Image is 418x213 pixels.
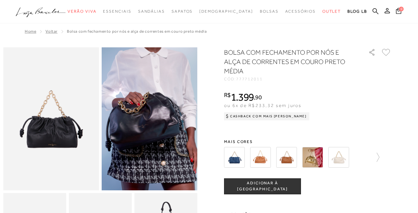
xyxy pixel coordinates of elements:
[224,48,349,76] h1: BOLSA COM FECHAMENTO POR NÓS E ALÇA DE CORRENTES EM COURO PRETO MÉDIA
[172,5,193,18] a: noSubCategoriesText
[285,5,316,18] a: noSubCategoriesText
[224,180,301,192] span: ADICIONAR À [GEOGRAPHIC_DATA]
[138,9,165,14] span: Sandálias
[224,147,245,168] img: BOLSA COM FECHAMENTO POR NÓS E ALÇA DE CORRENTES EM COURO AZUL DENIM MÉDIA
[224,112,309,120] div: Cashback com Mais [PERSON_NAME]
[224,178,301,194] button: ADICIONAR À [GEOGRAPHIC_DATA]
[102,47,197,190] img: image
[224,92,231,98] i: R$
[138,5,165,18] a: noSubCategoriesText
[328,147,349,168] img: BOLSA COM FECHAMENTO POR NÓS E ALÇA DE CORRENTES EM COURO OFF WHITE MÉDIA
[199,9,253,14] span: [DEMOGRAPHIC_DATA]
[68,9,96,14] span: Verão Viva
[260,9,279,14] span: Bolsas
[255,94,262,101] span: 90
[260,5,279,18] a: noSubCategoriesText
[302,147,323,168] img: BOLSA COM FECHAMENTO POR NÓS E ALÇA DE CORRENTES EM COURO DOURADO MÉDIA
[347,5,367,18] a: BLOG LB
[224,77,358,81] div: CÓD:
[285,9,316,14] span: Acessórios
[236,77,263,81] span: 777712011
[347,9,367,14] span: BLOG LB
[103,9,131,14] span: Essenciais
[3,47,99,190] img: image
[254,94,262,100] i: ,
[231,91,254,103] span: 1.399
[394,7,403,16] button: 0
[250,147,271,168] img: BOLSA COM FECHAMENTO POR NÓS E ALÇA DE CORRENTES EM COURO CARAMELO MÉDIA
[45,29,58,34] a: Voltar
[276,147,297,168] img: BOLSA COM FECHAMENTO POR NÓS E ALÇA DE CORRENTES EM COURO CARAMELO MÉDIA
[67,29,207,34] span: BOLSA COM FECHAMENTO POR NÓS E ALÇA DE CORRENTES EM COURO PRETO MÉDIA
[322,9,341,14] span: Outlet
[224,140,391,144] span: Mais cores
[322,5,341,18] a: noSubCategoriesText
[224,103,301,108] span: ou 6x de R$233,32 sem juros
[103,5,131,18] a: noSubCategoriesText
[199,5,253,18] a: noSubCategoriesText
[25,29,36,34] a: Home
[399,7,404,11] span: 0
[68,5,96,18] a: noSubCategoriesText
[172,9,193,14] span: Sapatos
